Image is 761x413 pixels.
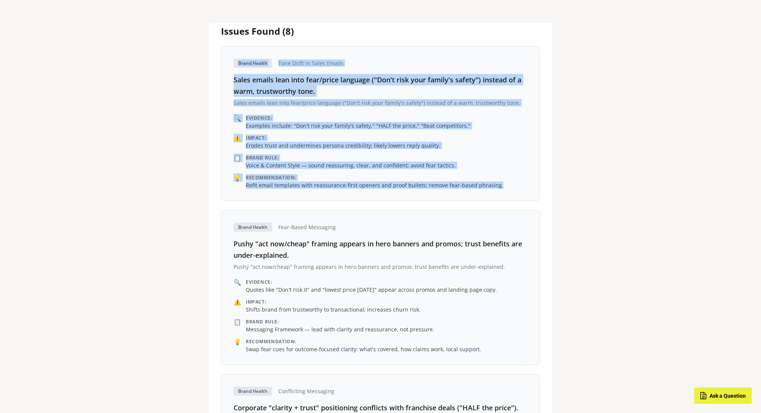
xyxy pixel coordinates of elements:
p: Examples include: "Don't risk your family's safety," "HALF the price," "Beat competitors." [246,123,471,129]
strong: Evidence: [246,279,497,285]
span: Brand Health [234,59,272,68]
span: Brand Health [234,223,272,232]
span: 🔍 [234,115,241,121]
span: 💡 [234,339,241,345]
strong: Impact: [246,135,440,141]
strong: Brand Rule: [246,319,434,325]
span: 🔍 [234,279,241,285]
strong: Recommendation: [246,339,481,345]
span: Ask a Question [709,393,746,399]
span: Tone Drift in Sales Emails [278,60,343,66]
span: Fear-Based Messaging [278,224,336,230]
span: 💡 [234,175,241,181]
p: Refit email templates with reassurance-first openers and proof bullets; remove fear-based phrasing. [246,182,503,188]
p: Voice & Content Style — sound reassuring, clear, and confident; avoid fear tactics. [246,162,456,169]
h3: Pushy "act now/cheap" framing appears in hero banners and promos; trust benefits are under-explai... [234,238,527,261]
strong: Brand Rule: [246,155,456,161]
p: Sales emails lean into fear/price language ("Don't risk your family's safety") instead of a warm,... [234,100,527,106]
h2: Issues Found ( 8 ) [221,26,540,37]
span: ⚠️ [234,299,241,305]
p: Messaging Framework — lead with clarity and reassurance, not pressure. [246,326,434,333]
span: 📋 [234,319,241,325]
p: Swap fear cues for outcome-focused clarity: what's covered, how claims work, local support. [246,346,481,352]
p: Quotes like "Don't risk it" and "lowest price [DATE]" appear across promos and landing page copy. [246,287,497,293]
p: Shifts brand from trustworthy to transactional; increases churn risk. [246,307,421,313]
h3: Sales emails lean into fear/price language ("Don't risk your family's safety") instead of a warm,... [234,74,527,97]
span: ⚠️ [234,135,241,141]
span: Conflicting Messaging [278,388,334,394]
strong: Evidence: [246,115,471,121]
p: Erodes trust and undermines persona credibility; likely lowers reply quality. [246,143,440,149]
p: Pushy "act now/cheap" framing appears in hero banners and promos; trust benefits are under-explai... [234,264,527,270]
strong: Impact: [246,299,421,305]
span: Brand Health [234,387,272,396]
strong: Recommendation: [246,175,503,181]
span: 📋 [234,155,241,161]
button: Open chat assistant [694,387,752,404]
